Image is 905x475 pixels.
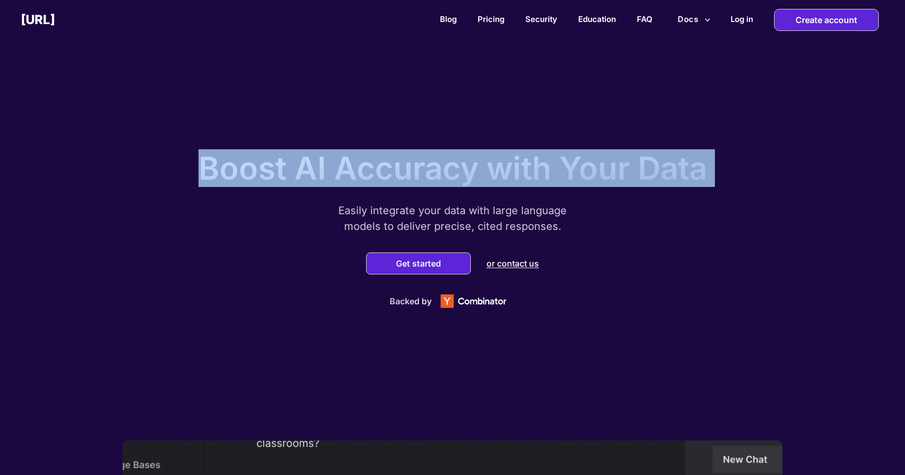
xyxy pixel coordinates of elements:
h2: Log in [731,14,753,24]
p: Create account [796,9,857,30]
p: Easily integrate your data with large language models to deliver precise, cited responses. [322,203,583,234]
a: Blog [440,14,457,24]
img: Y Combinator logo [432,289,515,314]
button: more [674,9,715,29]
p: Backed by [390,296,432,306]
p: Boost AI Accuracy with Your Data [198,149,707,187]
a: Education [578,14,616,24]
a: Security [525,14,557,24]
h2: [URL] [21,12,55,27]
a: FAQ [637,14,653,24]
a: Pricing [478,14,504,24]
p: or contact us [487,258,539,269]
button: Get started [393,258,444,269]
